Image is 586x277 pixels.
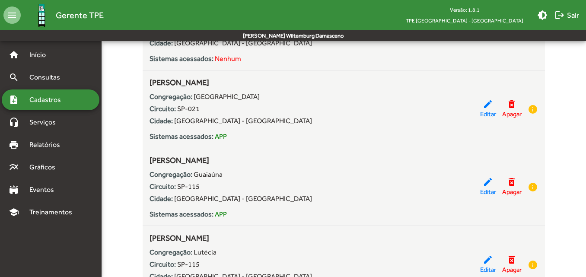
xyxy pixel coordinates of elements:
mat-icon: info [528,260,538,270]
a: Gerente TPE [21,1,104,29]
span: Editar [480,187,496,197]
strong: Sistemas acessados: [150,210,213,218]
img: Logo [28,1,56,29]
span: Editar [480,265,496,275]
span: Lutécia [194,248,217,256]
span: Apagar [502,265,522,275]
strong: Circuito: [150,105,176,113]
strong: Congregação: [150,170,192,178]
span: Cadastros [24,95,72,105]
span: SP-115 [177,182,200,191]
mat-icon: headset_mic [9,117,19,127]
strong: Cidade: [150,117,173,125]
span: [PERSON_NAME] [150,233,209,242]
span: Consultas [24,72,71,83]
mat-icon: delete_forever [506,99,517,109]
span: SP-115 [177,260,200,268]
span: Eventos [24,185,66,195]
span: [PERSON_NAME] [150,78,209,87]
span: SP-021 [177,105,200,113]
span: [GEOGRAPHIC_DATA] - [GEOGRAPHIC_DATA] [174,117,312,125]
mat-icon: stadium [9,185,19,195]
div: Versão: 1.8.1 [399,4,530,15]
button: Sair [551,7,583,23]
mat-icon: school [9,207,19,217]
mat-icon: home [9,50,19,60]
mat-icon: delete_forever [506,177,517,187]
span: Relatórios [24,140,71,150]
span: Editar [480,109,496,119]
strong: Congregação: [150,248,192,256]
mat-icon: edit [483,255,493,265]
strong: Cidade: [150,39,173,47]
span: [GEOGRAPHIC_DATA] [194,92,260,101]
span: Sair [554,7,579,23]
mat-icon: menu [3,6,21,24]
mat-icon: logout [554,10,565,20]
span: Serviços [24,117,67,127]
span: [GEOGRAPHIC_DATA] - [GEOGRAPHIC_DATA] [174,39,312,47]
span: Treinamentos [24,207,83,217]
span: APP [215,210,227,218]
span: [GEOGRAPHIC_DATA] - [GEOGRAPHIC_DATA] [174,194,312,203]
mat-icon: info [528,182,538,192]
span: Início [24,50,58,60]
mat-icon: multiline_chart [9,162,19,172]
strong: Circuito: [150,260,176,268]
strong: Congregação: [150,92,192,101]
mat-icon: info [528,104,538,115]
mat-icon: delete_forever [506,255,517,265]
mat-icon: edit [483,177,493,187]
span: [PERSON_NAME] [150,156,209,165]
span: Guaiaúna [194,170,223,178]
mat-icon: brightness_medium [537,10,548,20]
span: Apagar [502,187,522,197]
strong: Sistemas acessados: [150,132,213,140]
mat-icon: note_add [9,95,19,105]
span: Nenhum [215,54,241,63]
strong: Cidade: [150,194,173,203]
span: TPE [GEOGRAPHIC_DATA] - [GEOGRAPHIC_DATA] [399,15,530,26]
mat-icon: search [9,72,19,83]
strong: Sistemas acessados: [150,54,213,63]
span: APP [215,132,227,140]
span: Gráficos [24,162,67,172]
mat-icon: print [9,140,19,150]
span: Gerente TPE [56,8,104,22]
span: Apagar [502,109,522,119]
strong: Circuito: [150,182,176,191]
mat-icon: edit [483,99,493,109]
